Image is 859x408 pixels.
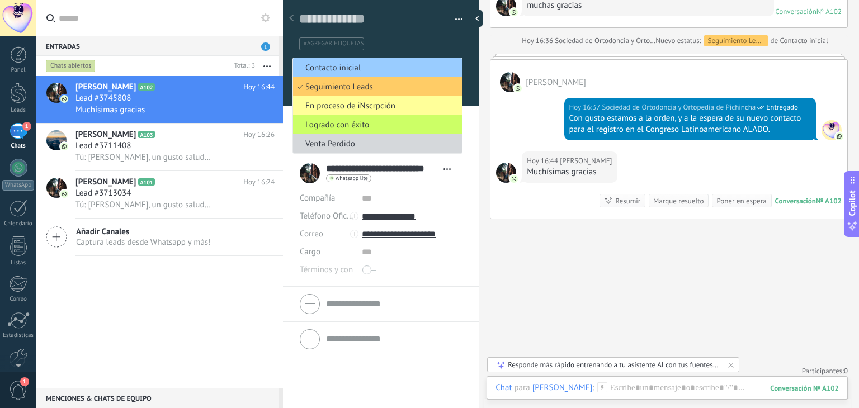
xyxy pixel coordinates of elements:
div: Compañía [300,189,353,207]
span: Sociedad de Ortodoncia y Ortopedia de Pichincha (Oficina de Venta) [602,102,756,113]
div: Marque resuelto [653,196,704,206]
span: Hoy 16:26 [243,129,275,140]
span: Hoy 16:44 [243,82,275,93]
span: Melanie Cristina Arias Proaño [500,72,520,92]
div: Total: 3 [230,60,255,72]
img: icon [60,190,68,198]
span: Tú: [PERSON_NAME], un gusto saludarle, a nombre de la Sociedad de Ortodoncia y Ortopedia de Pichi... [75,200,213,210]
span: #agregar etiquetas [304,40,364,48]
div: 102 [770,383,839,393]
img: com.amocrm.amocrmwa.svg [510,8,518,16]
span: A102 [138,83,154,91]
span: Muchísimas gracias [75,105,145,115]
span: 1 [22,122,31,131]
div: Términos y condiciones [300,261,353,279]
img: icon [60,95,68,103]
span: whatsapp lite [336,175,368,181]
a: avataricon[PERSON_NAME]A101Hoy 16:24Lead #3713034Tú: [PERSON_NAME], un gusto saludarle, a nombre ... [36,171,283,218]
span: Copilot [847,191,858,216]
span: Añadir Canales [76,226,211,237]
div: Listas [2,259,35,267]
span: A101 [138,178,154,186]
span: En proceso de iNscrpción [293,101,459,111]
img: com.amocrm.amocrmwa.svg [836,132,843,140]
div: WhatsApp [2,180,34,191]
span: Melanie Cristina Arias Proaño [560,155,612,167]
div: Seguimiento Leads [704,35,768,46]
span: Lead #3713034 [75,188,131,199]
div: Chats [2,143,35,150]
div: Chats abiertos [46,59,96,73]
span: Hoy 16:24 [243,177,275,188]
div: de Contacto inicial [655,35,828,46]
div: Cargo [300,243,353,261]
div: Panel [2,67,35,74]
span: Tú: [PERSON_NAME], un gusto saludarle, a nombre de la Sociedad de Ortodoncia y Ortopedia de Pichi... [75,152,213,163]
span: Términos y condiciones [300,265,383,274]
span: Sociedad de Ortodoncia y Ortopedia de Pichincha [822,120,842,140]
div: Conversación [775,196,816,206]
span: Sociedad de Ortodoncia y Ortopedia de Pichincha [555,36,709,45]
a: Participantes:0 [802,366,848,376]
div: Calendario [2,220,35,227]
div: № A102 [816,7,842,16]
span: Entregado [766,102,798,113]
div: Correo [2,296,35,303]
div: Hoy 16:44 [527,155,560,167]
span: : [592,382,594,393]
div: Responde más rápido entrenando a tu asistente AI con tus fuentes de datos [508,360,720,369]
div: Estadísticas [2,332,35,339]
span: Lead #3711408 [75,140,131,151]
span: Melanie Cristina Arias Proaño [526,77,586,88]
button: Teléfono Oficina [300,207,353,225]
button: Correo [300,225,323,243]
span: 1 [261,42,270,51]
div: Menciones & Chats de equipo [36,388,279,408]
span: Correo [300,229,323,239]
span: [PERSON_NAME] [75,129,136,140]
span: Venta Perdido [293,139,459,149]
span: Logrado con éxito [293,120,459,130]
img: icon [60,143,68,150]
div: Conversación [775,7,816,16]
div: Entradas [36,36,279,56]
img: com.amocrm.amocrmwa.svg [514,84,522,92]
div: Con gusto estamos a la orden, y a la espera de su nuevo contacto para el registro en el Congreso ... [569,113,811,135]
span: [PERSON_NAME] [75,177,136,188]
a: avataricon[PERSON_NAME]A103Hoy 16:26Lead #3711408Tú: [PERSON_NAME], un gusto saludarle, a nombre ... [36,124,283,170]
span: Lead #3745808 [75,93,131,104]
span: para [515,382,530,393]
div: Poner en espera [716,196,766,206]
div: Ocultar [471,10,483,27]
a: avataricon[PERSON_NAME]A102Hoy 16:44Lead #3745808Muchísimas gracias [36,76,283,123]
span: Captura leads desde Whatsapp y más! [76,237,211,248]
div: Hoy 16:36 [522,35,555,46]
button: Más [255,56,279,76]
span: Teléfono Oficina [300,211,358,221]
span: Contacto inicial [293,63,459,73]
span: Seguimiento Leads [293,82,459,92]
div: Melanie Cristina Arias Proaño [532,382,593,392]
div: Leads [2,107,35,114]
span: [PERSON_NAME] [75,82,136,93]
span: 0 [844,366,848,376]
div: Muchísimas gracias [527,167,612,178]
span: Nuevo estatus: [655,35,701,46]
span: Cargo [300,248,320,256]
div: № A102 [816,196,842,206]
div: Hoy 16:37 [569,102,602,113]
span: A103 [138,131,154,138]
div: Resumir [615,196,640,206]
span: 1 [20,377,29,386]
span: Melanie Cristina Arias Proaño [496,163,516,183]
img: com.amocrm.amocrmwa.svg [510,175,518,183]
